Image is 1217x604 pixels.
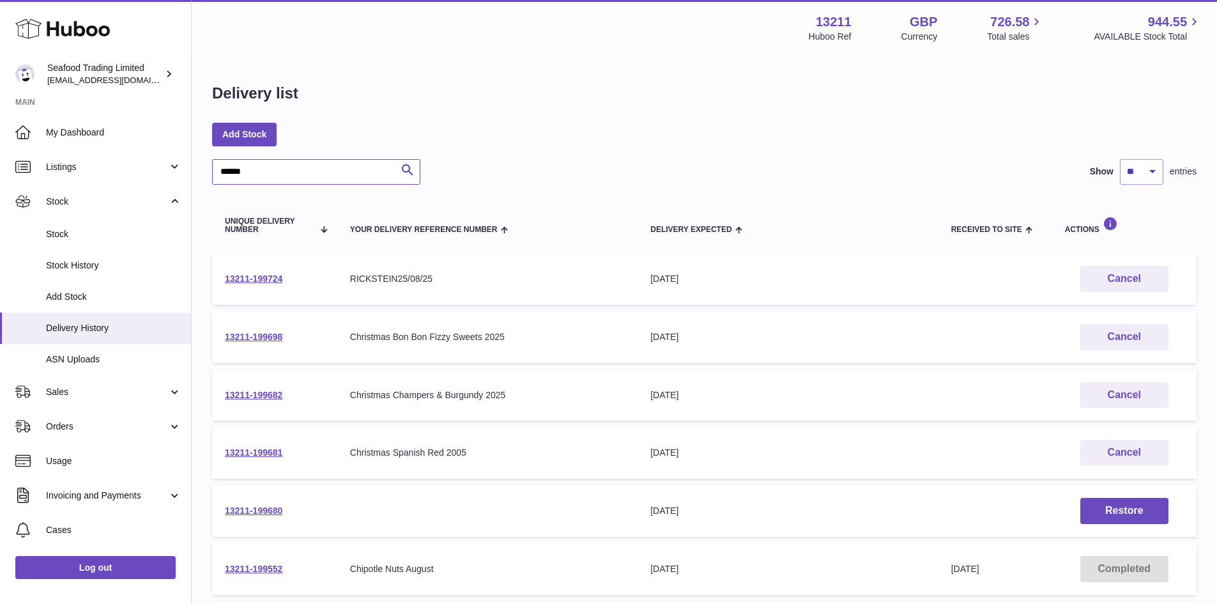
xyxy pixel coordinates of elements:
[225,564,282,574] a: 13211-199552
[46,386,168,398] span: Sales
[650,447,925,459] div: [DATE]
[1065,217,1184,234] div: Actions
[350,389,625,401] div: Christmas Champers & Burgundy 2025
[1080,324,1168,350] button: Cancel
[1094,13,1202,43] a: 944.55 AVAILABLE Stock Total
[225,217,313,234] span: Unique Delivery Number
[47,75,188,85] span: [EMAIL_ADDRESS][DOMAIN_NAME]
[225,390,282,400] a: 13211-199682
[46,455,181,467] span: Usage
[46,196,168,208] span: Stock
[46,127,181,139] span: My Dashboard
[350,563,625,575] div: Chipotle Nuts August
[1080,382,1168,408] button: Cancel
[816,13,852,31] strong: 13211
[1094,31,1202,43] span: AVAILABLE Stock Total
[350,226,498,234] span: Your Delivery Reference Number
[650,505,925,517] div: [DATE]
[987,13,1044,43] a: 726.58 Total sales
[46,259,181,272] span: Stock History
[650,563,925,575] div: [DATE]
[15,556,176,579] a: Log out
[1080,498,1168,524] button: Restore
[212,83,298,104] h1: Delivery list
[1090,166,1114,178] label: Show
[650,226,731,234] span: Delivery Expected
[1148,13,1187,31] span: 944.55
[1080,440,1168,466] button: Cancel
[350,273,625,285] div: RICKSTEIN25/08/25
[987,31,1044,43] span: Total sales
[910,13,937,31] strong: GBP
[212,123,277,146] a: Add Stock
[46,291,181,303] span: Add Stock
[46,490,168,502] span: Invoicing and Payments
[46,228,181,240] span: Stock
[809,31,852,43] div: Huboo Ref
[225,332,282,342] a: 13211-199698
[350,331,625,343] div: Christmas Bon Bon Fizzy Sweets 2025
[46,353,181,366] span: ASN Uploads
[951,226,1022,234] span: Received to Site
[225,274,282,284] a: 13211-199724
[46,322,181,334] span: Delivery History
[951,564,979,574] span: [DATE]
[350,447,625,459] div: Christmas Spanish Red 2005
[15,65,34,84] img: online@rickstein.com
[901,31,938,43] div: Currency
[46,524,181,536] span: Cases
[650,331,925,343] div: [DATE]
[225,506,282,516] a: 13211-199680
[225,447,282,458] a: 13211-199681
[990,13,1029,31] span: 726.58
[1080,266,1168,292] button: Cancel
[47,62,162,86] div: Seafood Trading Limited
[1170,166,1197,178] span: entries
[46,161,168,173] span: Listings
[650,273,925,285] div: [DATE]
[46,421,168,433] span: Orders
[650,389,925,401] div: [DATE]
